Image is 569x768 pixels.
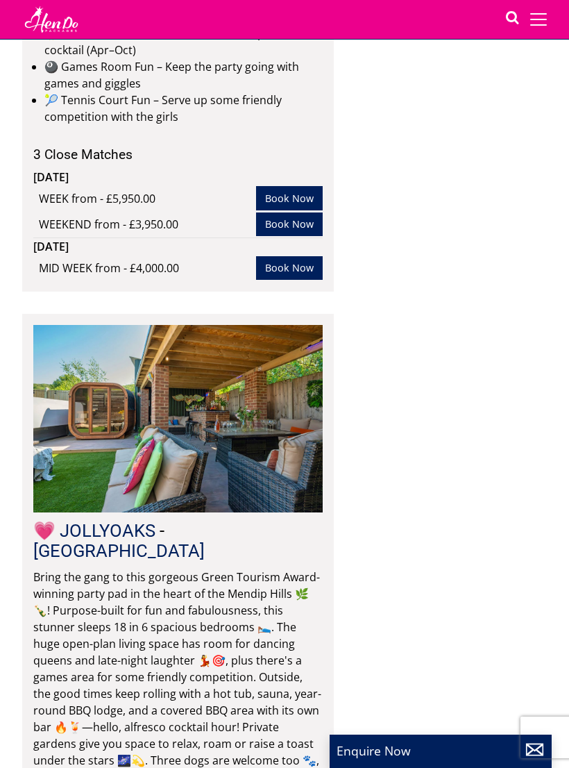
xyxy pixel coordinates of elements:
[22,6,80,33] img: Hen Do Packages
[256,256,323,280] a: Book Now
[39,190,256,207] div: WEEK from - £5,950.00
[39,216,256,233] div: WEEKEND from - £3,950.00
[33,169,323,185] div: [DATE]
[33,520,205,560] span: -
[33,238,323,255] div: [DATE]
[33,147,323,162] h4: 3 Close Matches
[39,260,256,276] div: MID WEEK from - £4,000.00
[44,25,323,58] li: 🌞 Outdoor Heated Pool – Perfect for a splash and a cocktail (Apr–Oct)
[337,742,545,760] p: Enquire Now
[33,520,155,541] a: 💗 JOLLYOAKS
[256,212,323,236] a: Book Now
[44,58,323,92] li: 🎱 Games Room Fun – Keep the party going with games and giggles
[256,186,323,210] a: Book Now
[33,325,323,512] img: jollyoaks-holiday-home-somerset-sleeps-15.original.jpg
[44,92,323,125] li: 🎾 Tennis Court Fun – Serve up some friendly competition with the girls
[33,540,205,561] a: [GEOGRAPHIC_DATA]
